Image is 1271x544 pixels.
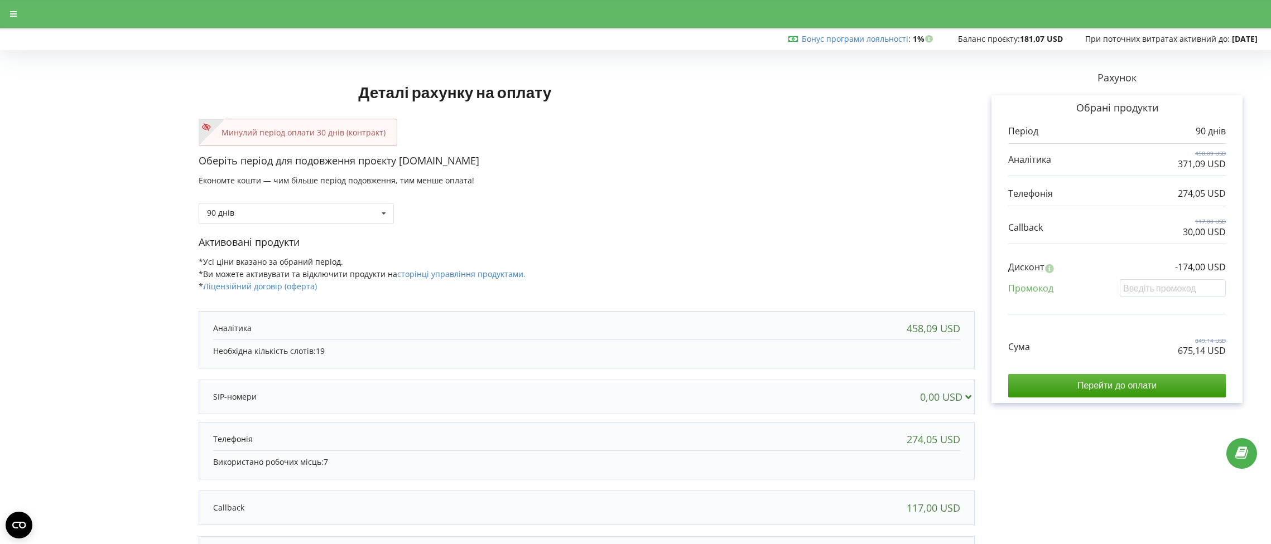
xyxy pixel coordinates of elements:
p: Обрані продукти [1008,101,1226,115]
p: 675,14 USD [1178,344,1226,357]
div: 90 днів [207,209,234,217]
span: 7 [324,456,328,467]
p: Необхідна кількість слотів: [213,346,960,357]
p: Активовані продукти [199,235,975,250]
span: При поточних витратах активний до: [1085,33,1230,44]
p: Рахунок [975,71,1259,85]
span: *Ви можете активувати та відключити продукти на [199,269,526,279]
p: Аналітика [1008,153,1051,166]
p: Використано робочих місць: [213,456,960,468]
strong: 181,07 USD [1020,33,1063,44]
strong: [DATE] [1232,33,1258,44]
p: 90 днів [1196,125,1226,138]
p: Сума [1008,341,1030,353]
a: Бонус програми лояльності [802,33,908,44]
p: 371,09 USD [1178,158,1226,171]
strong: 1% [913,33,936,44]
p: Період [1008,125,1038,138]
p: SIP-номери [213,391,257,402]
p: Промокод [1008,282,1053,295]
a: Ліцензійний договір (оферта) [203,281,317,292]
input: Введіть промокод [1120,279,1226,297]
p: Минулий період оплати 30 днів (контракт) [210,127,386,138]
span: 19 [316,346,325,356]
a: сторінці управління продуктами. [397,269,526,279]
button: Open CMP widget [6,512,32,538]
p: 849,14 USD [1178,337,1226,344]
span: Баланс проєкту: [958,33,1020,44]
p: 458,09 USD [1178,149,1226,157]
p: Callback [1008,221,1043,234]
p: Оберіть період для подовження проєкту [DOMAIN_NAME] [199,154,975,168]
div: 274,05 USD [907,434,960,445]
p: 274,05 USD [1178,187,1226,200]
p: -174,00 USD [1175,261,1226,274]
span: Економте кошти — чим більше період подовження, тим менше оплата! [199,175,474,186]
h1: Деталі рахунку на оплату [199,65,711,119]
p: Телефонія [213,434,253,445]
p: Аналітика [213,323,252,334]
div: 458,09 USD [907,323,960,334]
input: Перейти до оплати [1008,374,1226,397]
p: 30,00 USD [1183,226,1226,239]
p: Дисконт [1008,261,1044,274]
div: 117,00 USD [907,502,960,513]
div: 0,00 USD [920,391,976,402]
span: *Усі ціни вказано за обраний період. [199,256,343,267]
p: Callback [213,502,244,513]
span: : [802,33,911,44]
p: 117,00 USD [1183,217,1226,225]
p: Телефонія [1008,187,1053,200]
